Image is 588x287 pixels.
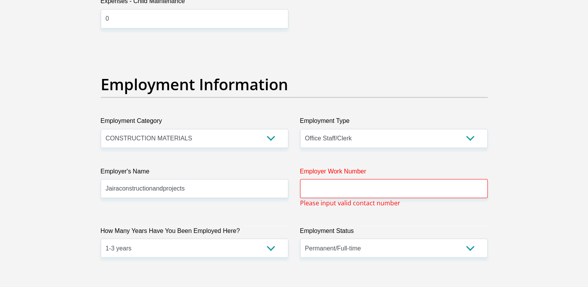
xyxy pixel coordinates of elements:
[101,75,488,94] h2: Employment Information
[300,179,488,198] input: Employer Work Number
[101,116,288,129] label: Employment Category
[300,198,400,207] span: Please input valid contact number
[101,166,288,179] label: Employer's Name
[101,226,288,238] label: How Many Years Have You Been Employed Here?
[300,116,488,129] label: Employment Type
[101,9,288,28] input: Expenses - Child Maintenance
[101,179,288,198] input: Employer's Name
[300,226,488,238] label: Employment Status
[300,166,488,179] label: Employer Work Number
